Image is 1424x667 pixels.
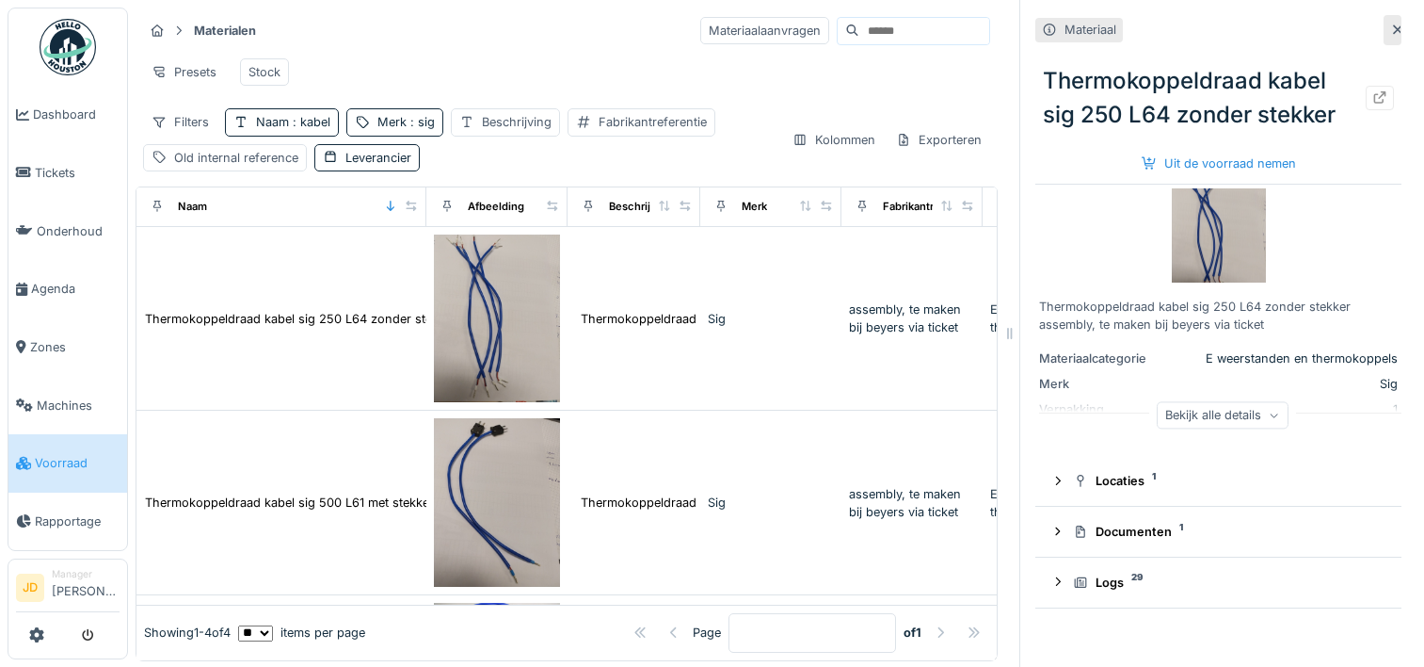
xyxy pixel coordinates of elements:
[990,301,1116,336] div: E weerstanden en thermokoppels
[1043,514,1394,549] summary: Documenten1
[693,624,721,642] div: Page
[8,493,127,551] a: Rapportage
[742,199,767,215] div: Merk
[1157,401,1288,429] div: Bekijk alle details
[37,397,120,415] span: Machines
[990,485,1116,521] div: E weerstanden en thermokoppels
[1064,21,1116,39] div: Materiaal
[8,434,127,493] a: Voorraad
[849,301,975,336] div: assembly, te maken bij beyers via ticket
[581,494,880,512] div: Thermokoppeldraad kabel sig 500 L61 met stekker...
[434,418,560,587] img: Thermokoppeldraad kabel sig 500 L61 met stekker
[16,567,120,612] a: JD Manager[PERSON_NAME]
[186,22,264,40] strong: Materialen
[849,485,975,521] div: assembly, te maken bij beyers via ticket
[248,63,280,81] div: Stock
[434,235,560,403] img: Thermokoppeldraad kabel sig 250 L64 zonder stekker
[1043,565,1394,600] summary: Logs29
[31,280,120,298] span: Agenda
[1188,350,1398,367] div: E weerstanden en thermokoppels
[35,454,120,472] span: Voorraad
[784,126,884,154] div: Kolommen
[888,126,990,154] div: Exporteren
[174,149,298,167] div: Old internal reference
[238,624,365,642] div: items per page
[143,108,217,136] div: Filters
[145,494,434,512] div: Thermokoppeldraad kabel sig 500 L61 met stekker
[37,222,120,240] span: Onderhoud
[40,19,96,75] img: Badge_color-CXgf-gQk.svg
[1188,375,1398,393] div: Sig
[8,86,127,144] a: Dashboard
[52,567,120,581] div: Manager
[1134,151,1304,176] div: Uit de voorraad nemen
[8,376,127,434] a: Machines
[8,260,127,318] a: Agenda
[256,113,330,131] div: Naam
[1039,350,1180,367] div: Materiaalcategorie
[407,115,435,129] span: : sig
[1043,464,1394,498] summary: Locaties1
[8,144,127,203] a: Tickets
[345,149,411,167] div: Leverancier
[700,17,829,44] div: Materiaalaanvragen
[8,202,127,260] a: Onderhoud
[289,115,330,129] span: : kabel
[1172,188,1266,283] img: Thermokoppeldraad kabel sig 250 L64 zonder stekker
[1073,574,1379,592] div: Logs
[708,494,834,512] div: Sig
[581,310,886,328] div: Thermokoppeldraad kabel sig 250 L64 zonder stek...
[904,624,921,642] strong: of 1
[8,318,127,377] a: Zones
[1073,523,1379,541] div: Documenten
[1039,375,1180,393] div: Merk
[609,199,673,215] div: Beschrijving
[35,164,120,182] span: Tickets
[377,113,435,131] div: Merk
[1039,298,1398,333] div: Thermokoppeldraad kabel sig 250 L64 zonder stekker assembly, te maken bij beyers via ticket
[16,574,44,602] li: JD
[145,310,456,328] div: Thermokoppeldraad kabel sig 250 L64 zonder stekker
[35,512,120,530] span: Rapportage
[468,199,524,215] div: Afbeelding
[144,624,231,642] div: Showing 1 - 4 of 4
[708,310,834,328] div: Sig
[143,58,225,86] div: Presets
[30,338,120,356] span: Zones
[482,113,552,131] div: Beschrijving
[599,113,707,131] div: Fabrikantreferentie
[1035,57,1401,139] div: Thermokoppeldraad kabel sig 250 L64 zonder stekker
[52,567,120,608] li: [PERSON_NAME]
[33,106,120,123] span: Dashboard
[178,199,207,215] div: Naam
[883,199,981,215] div: Fabrikantreferentie
[1073,472,1379,490] div: Locaties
